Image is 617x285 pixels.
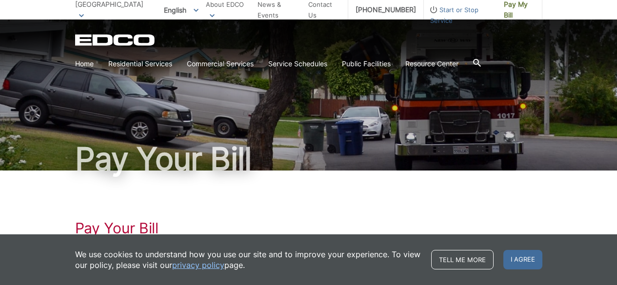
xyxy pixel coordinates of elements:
[75,143,542,174] h1: Pay Your Bill
[157,2,206,18] span: English
[268,58,327,69] a: Service Schedules
[108,58,172,69] a: Residential Services
[431,250,494,269] a: Tell me more
[342,58,391,69] a: Public Facilities
[172,260,224,270] a: privacy policy
[75,219,542,237] h1: Pay Your Bill
[75,34,156,46] a: EDCD logo. Return to the homepage.
[405,58,458,69] a: Resource Center
[187,58,254,69] a: Commercial Services
[75,249,421,270] p: We use cookies to understand how you use our site and to improve your experience. To view our pol...
[75,58,94,69] a: Home
[503,250,542,269] span: I agree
